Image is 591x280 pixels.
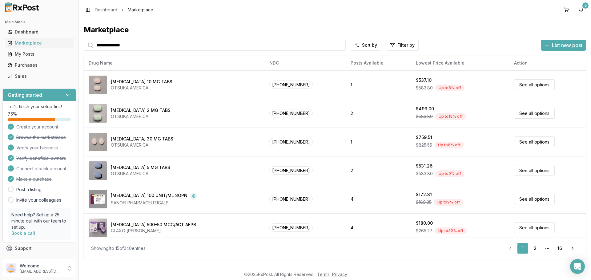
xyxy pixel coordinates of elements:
th: Posts Available [346,56,411,70]
div: [MEDICAL_DATA] 2 MG TABS [111,107,171,113]
div: Dashboard [7,29,71,35]
div: OTSUKA AMERICA [111,113,171,120]
p: Need help? Set up a 25 minute call with our team to set up. [11,212,67,230]
span: Browse the marketplace [16,134,66,140]
a: Purchases [5,60,74,71]
span: [PHONE_NUMBER] [269,166,313,175]
span: $583.80 [416,85,433,91]
img: Advair Diskus 500-50 MCG/ACT AEPB [89,219,107,237]
span: Connect a bank account [16,166,66,172]
span: Make a purchase [16,176,52,182]
span: $583.80 [416,113,433,120]
span: [PHONE_NUMBER] [269,81,313,89]
button: List new post [541,40,586,51]
button: My Posts [2,49,76,59]
span: [PHONE_NUMBER] [269,138,313,146]
button: Marketplace [2,38,76,48]
a: Invite your colleagues [16,197,61,203]
span: Create your account [16,124,58,130]
a: Go to next page [566,243,579,254]
span: Verify beneficial owners [16,155,66,161]
div: $172.31 [416,191,432,198]
button: Dashboard [2,27,76,37]
div: [MEDICAL_DATA] 500-50 MCG/ACT AEPB [111,222,196,228]
div: $531.26 [416,163,432,169]
div: Up to 8 % off [435,142,464,148]
span: Feedback [15,256,36,262]
div: [MEDICAL_DATA] 30 MG TABS [111,136,173,142]
div: My Posts [7,51,71,57]
a: 2 [529,243,541,254]
span: [PHONE_NUMBER] [269,195,313,203]
a: Marketplace [5,37,74,49]
a: Post a listing [16,187,42,193]
th: NDC [264,56,346,70]
a: My Posts [5,49,74,60]
div: OTSUKA AMERICA [111,85,172,91]
div: OTSUKA AMERICA [111,142,173,148]
button: Feedback [2,254,76,265]
td: 1 [346,70,411,99]
div: OTSUKA AMERICA [111,171,170,177]
a: Privacy [332,272,347,277]
div: Up to 32 % off [435,227,467,234]
button: Support [2,243,76,254]
div: Up to 9 % off [435,170,464,177]
img: Abilify 30 MG TABS [89,133,107,151]
img: Admelog SoloStar 100 UNIT/ML SOPN [89,190,107,208]
a: See all options [514,194,555,204]
th: Drug Name [84,56,264,70]
div: 5 [582,2,589,9]
div: Marketplace [84,25,586,35]
img: RxPost Logo [2,2,42,12]
button: Sales [2,71,76,81]
td: 2 [346,156,411,185]
div: SANOFI PHARMACEUTICALS [111,200,197,206]
a: Terms [317,272,330,277]
a: List new post [541,43,586,49]
img: User avatar [6,263,16,273]
a: Dashboard [5,26,74,37]
h3: Getting started [8,91,42,99]
td: 4 [346,185,411,213]
span: $189.35 [416,199,432,205]
div: Up to 8 % off [435,85,464,91]
p: [EMAIL_ADDRESS][DOMAIN_NAME] [20,269,62,274]
a: See all options [514,222,555,233]
span: $825.55 [416,142,432,148]
nav: breadcrumb [95,7,153,13]
span: Filter by [397,42,415,48]
span: Marketplace [128,7,153,13]
td: 4 [346,213,411,242]
div: GLAXO [PERSON_NAME] [111,228,196,234]
button: Sort by [351,40,381,51]
a: See all options [514,108,555,119]
div: $180.00 [416,220,433,226]
td: 2 [346,99,411,128]
div: $499.00 [416,106,434,112]
p: Let's finish your setup first! [8,104,71,110]
div: Open Intercom Messenger [570,259,585,274]
div: Sales [7,73,71,79]
a: Dashboard [95,7,117,13]
div: Purchases [7,62,71,68]
a: See all options [514,165,555,176]
div: Up to 15 % off [435,113,466,120]
a: 1 [517,243,528,254]
td: 1 [346,128,411,156]
th: Action [509,56,586,70]
a: See all options [514,136,555,147]
button: Purchases [2,60,76,70]
img: Abilify 10 MG TABS [89,76,107,94]
div: [MEDICAL_DATA] 10 MG TABS [111,79,172,85]
span: 75 % [8,111,17,117]
div: [MEDICAL_DATA] 5 MG TABS [111,164,170,171]
span: Verify your business [16,145,58,151]
div: $537.10 [416,77,432,83]
img: Abilify 5 MG TABS [89,161,107,180]
div: Showing 1 to 15 of 240 entries [91,245,146,251]
nav: pagination [505,243,579,254]
div: Marketplace [7,40,71,46]
button: Filter by [386,40,419,51]
img: Abilify 2 MG TABS [89,104,107,123]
